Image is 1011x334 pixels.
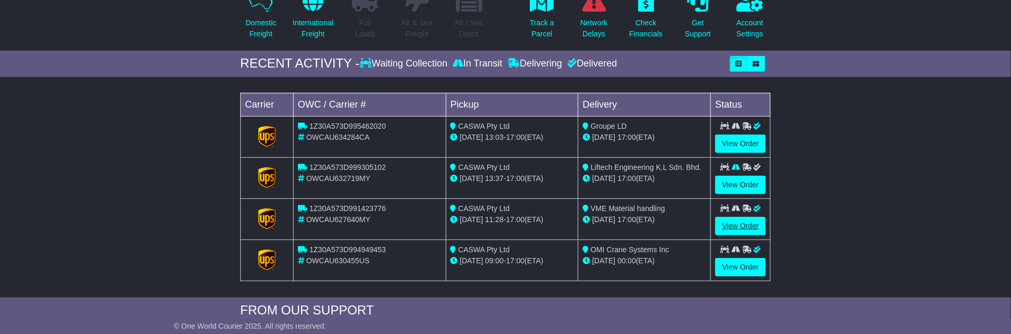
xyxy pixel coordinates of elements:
span: [DATE] [592,133,615,141]
td: Pickup [446,93,578,116]
span: 00:00 [617,256,636,265]
span: 13:37 [485,174,504,183]
div: Waiting Collection [360,58,450,70]
span: 11:28 [485,215,504,224]
td: Status [711,93,771,116]
a: View Order [715,258,766,276]
div: Delivered [565,58,617,70]
p: Domestic Freight [246,17,276,40]
div: (ETA) [583,214,706,225]
span: CASWA Pty Ltd [458,245,510,254]
span: 1Z30A573D995462020 [310,122,386,130]
div: - (ETA) [451,255,574,266]
span: OWCAU630455US [306,256,370,265]
div: - (ETA) [451,214,574,225]
span: [DATE] [592,174,615,183]
span: CASWA Pty Ltd [458,163,510,171]
p: Air / Sea Depot [455,17,483,40]
span: OWCAU632719MY [306,174,370,183]
a: View Order [715,176,766,194]
span: 17:00 [617,133,636,141]
span: Liftech Engineering K.L Sdn. Bhd. [591,163,701,171]
div: (ETA) [583,132,706,143]
div: - (ETA) [451,173,574,184]
p: Full Loads [352,17,378,40]
span: [DATE] [460,256,483,265]
p: Get Support [685,17,711,40]
img: GetCarrierServiceLogo [258,126,276,147]
span: © One World Courier 2025. All rights reserved. [174,322,326,330]
a: View Order [715,217,766,235]
div: (ETA) [583,255,706,266]
p: Track a Parcel [530,17,554,40]
span: 17:00 [506,256,525,265]
img: GetCarrierServiceLogo [258,167,276,188]
span: OMI Crane Systems Inc [591,245,669,254]
td: Delivery [578,93,711,116]
span: CASWA Pty Ltd [458,122,510,130]
div: RECENT ACTIVITY - [240,56,360,71]
div: - (ETA) [451,132,574,143]
span: VME Material handling [591,204,665,213]
div: (ETA) [583,173,706,184]
span: [DATE] [460,215,483,224]
span: 1Z30A573D991423776 [310,204,386,213]
span: 17:00 [506,174,525,183]
span: [DATE] [460,133,483,141]
span: 13:03 [485,133,504,141]
span: 17:00 [506,133,525,141]
span: 09:00 [485,256,504,265]
td: Carrier [241,93,294,116]
div: FROM OUR SUPPORT [240,303,771,318]
span: OWCAU627640MY [306,215,370,224]
span: 17:00 [617,215,636,224]
span: 17:00 [506,215,525,224]
span: [DATE] [592,215,615,224]
p: Network Delays [581,17,607,40]
img: GetCarrierServiceLogo [258,250,276,271]
img: GetCarrierServiceLogo [258,208,276,230]
span: [DATE] [460,174,483,183]
span: 17:00 [617,174,636,183]
p: Air & Sea Freight [401,17,433,40]
p: Check Financials [630,17,663,40]
span: OWCAU634284CA [306,133,370,141]
span: 1Z30A573D994949453 [310,245,386,254]
p: International Freight [293,17,333,40]
span: 1Z30A573D999305102 [310,163,386,171]
a: View Order [715,135,766,153]
span: Groupe LD [591,122,626,130]
p: Account Settings [737,17,764,40]
div: In Transit [450,58,505,70]
span: CASWA Pty Ltd [458,204,510,213]
div: Delivering [505,58,565,70]
td: OWC / Carrier # [294,93,446,116]
span: [DATE] [592,256,615,265]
